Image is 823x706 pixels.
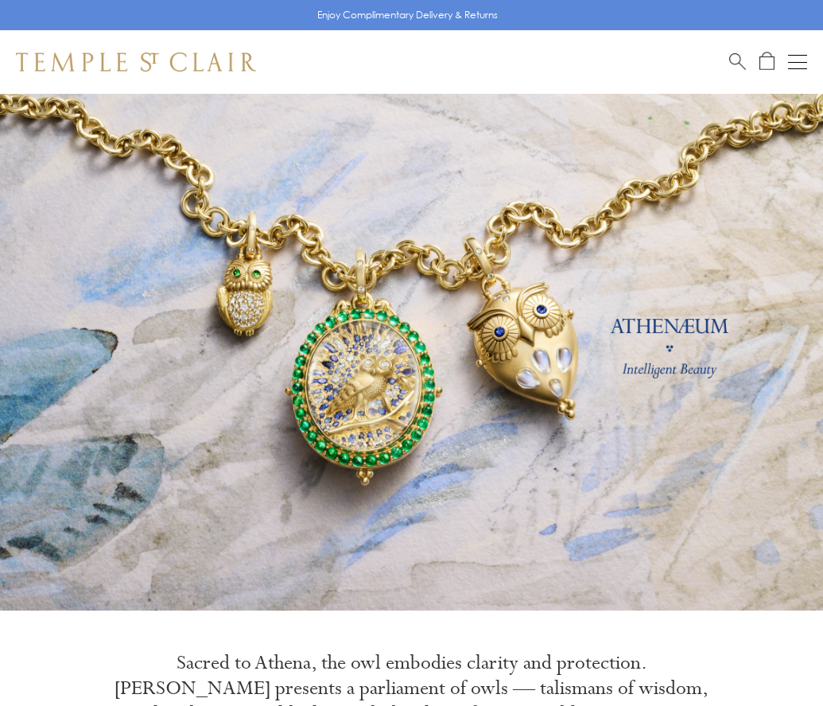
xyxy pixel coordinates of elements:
p: Enjoy Complimentary Delivery & Returns [317,7,498,23]
a: Open Shopping Bag [759,52,774,72]
button: Open navigation [788,52,807,72]
a: Search [729,52,746,72]
img: Temple St. Clair [16,52,256,72]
